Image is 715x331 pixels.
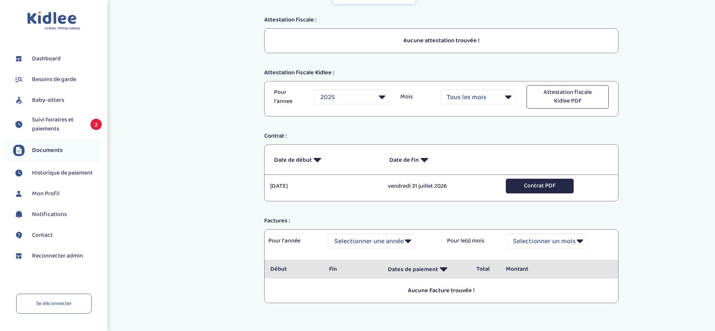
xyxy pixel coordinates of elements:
span: Baby-sitters [32,96,64,105]
button: Attestation fiscale Kidlee PDF [527,85,608,109]
p: Date de fin [389,150,493,169]
img: dashboard.svg [13,250,24,262]
span: Suivi horaires et paiements [32,115,83,133]
div: Attestation fiscale : [259,15,624,25]
p: Total [476,265,495,274]
span: Besoins de garde [32,75,76,84]
button: Contrat PDF [506,179,574,193]
div: Attestation fiscale Kidlee : [259,68,624,77]
img: babysitters.svg [13,95,24,106]
p: Dates de paiement [388,260,465,278]
p: Fin [329,265,377,274]
p: Pour l'annee [274,88,303,106]
p: Début [270,265,318,274]
span: 2 [90,119,102,130]
a: Suivi horaires et paiements 2 [13,115,102,133]
img: profil.svg [13,188,24,199]
span: Notifications [32,210,67,219]
p: Montant [506,265,553,274]
p: vendredi 31 juillet 2026 [388,182,495,191]
img: dashboard.svg [13,53,24,64]
span: Dashboard [32,54,61,63]
div: Contrat : [259,132,624,141]
img: notification.svg [13,209,24,220]
span: Historique de paiement [32,169,93,178]
span: Contact [32,231,53,240]
a: Documents [13,145,102,156]
a: Notifications [13,209,102,220]
img: documents.svg [13,145,24,156]
a: Attestation fiscale Kidlee PDF [527,92,608,101]
p: Mois [400,92,429,101]
p: Pour le(s) mois [447,236,495,245]
a: Se déconnecter [16,294,92,314]
a: Mon Profil [13,188,102,199]
img: logo.svg [27,11,80,31]
a: Historique de paiement [13,167,102,179]
img: contact.svg [13,230,24,241]
span: Reconnecter admin [32,251,83,261]
img: besoin.svg [13,74,24,85]
p: Date de début [274,150,378,169]
a: Besoins de garde [13,74,102,85]
a: Contact [13,230,102,241]
a: Reconnecter admin [13,250,102,262]
span: Mon Profil [32,189,60,198]
p: [DATE] [270,182,377,191]
img: suivihoraire.svg [13,119,24,130]
p: Pour l'année [268,236,317,245]
div: Factures : [259,216,624,225]
p: Aucune attestation trouvée ! [274,36,609,45]
span: Documents [32,146,63,155]
img: suivihoraire.svg [13,167,24,179]
p: Aucune Facture trouvée ! [270,286,612,295]
a: Dashboard [13,53,102,64]
a: Baby-sitters [13,95,102,106]
a: Contrat PDF [506,182,574,190]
